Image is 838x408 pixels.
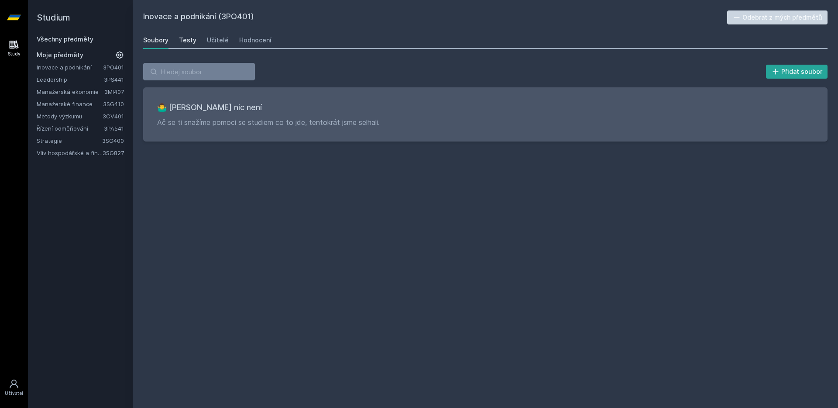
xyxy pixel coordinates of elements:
[104,88,124,95] a: 3MI407
[179,36,196,45] div: Testy
[102,137,124,144] a: 3SG400
[37,75,104,84] a: Leadership
[207,31,229,49] a: Učitelé
[37,149,103,157] a: Vliv hospodářské a finanční kriminality na hodnotu a strategii firmy
[143,63,255,80] input: Hledej soubor
[37,87,104,96] a: Manažerská ekonomie
[2,35,26,62] a: Study
[37,136,102,145] a: Strategie
[37,35,93,43] a: Všechny předměty
[8,51,21,57] div: Study
[157,117,814,128] p: Ač se ti snažíme pomoci se studiem co to jde, tentokrát jsme selhali.
[143,31,168,49] a: Soubory
[239,36,271,45] div: Hodnocení
[157,101,814,114] h3: 🤷‍♂️ [PERSON_NAME] nic není
[143,10,727,24] h2: Inovace a podnikání (3PO401)
[37,112,103,121] a: Metody výzkumu
[766,65,828,79] button: Přidat soubor
[37,124,104,133] a: Řízení odměňování
[104,76,124,83] a: 3PS441
[2,374,26,401] a: Uživatel
[5,390,23,397] div: Uživatel
[103,149,124,156] a: 3SG827
[239,31,271,49] a: Hodnocení
[37,100,103,108] a: Manažerské finance
[207,36,229,45] div: Učitelé
[143,36,168,45] div: Soubory
[37,63,103,72] a: Inovace a podnikání
[103,64,124,71] a: 3PO401
[104,125,124,132] a: 3PA541
[179,31,196,49] a: Testy
[727,10,828,24] button: Odebrat z mých předmětů
[103,113,124,120] a: 3CV401
[37,51,83,59] span: Moje předměty
[103,100,124,107] a: 3SG410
